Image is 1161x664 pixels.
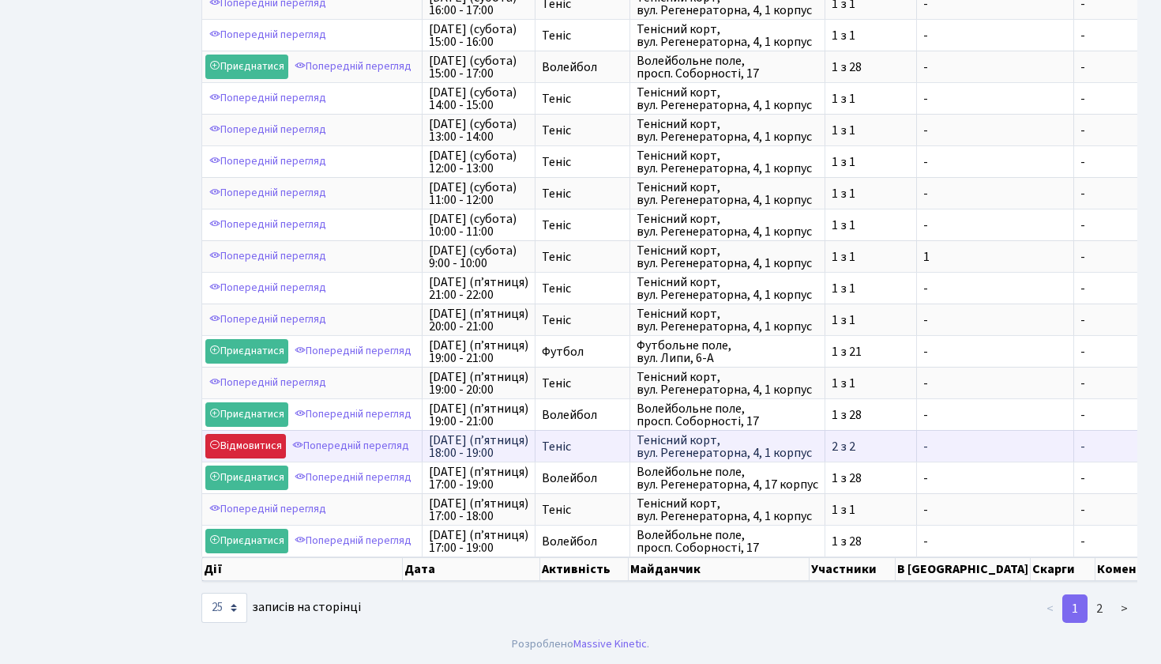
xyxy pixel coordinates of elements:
[923,187,1067,200] span: -
[205,149,330,174] a: Попередній перегляд
[637,118,818,143] span: Тенісний корт, вул. Регенераторна, 4, 1 корпус
[637,213,818,238] span: Тенісний корт, вул. Регенераторна, 4, 1 корпус
[1087,594,1112,623] a: 2
[542,156,623,168] span: Теніс
[1080,92,1136,105] span: -
[832,314,910,326] span: 1 з 1
[1080,377,1136,390] span: -
[1080,61,1136,74] span: -
[1080,219,1136,232] span: -
[542,251,623,263] span: Теніс
[1062,594,1088,623] a: 1
[1080,156,1136,168] span: -
[832,219,910,232] span: 1 з 1
[637,434,818,459] span: Тенісний корт, вул. Регенераторна, 4, 1 корпус
[923,29,1067,42] span: -
[429,276,528,301] span: [DATE] (п’ятниця) 21:00 - 22:00
[429,118,528,143] span: [DATE] (субота) 13:00 - 14:00
[637,307,818,333] span: Тенісний корт, вул. Регенераторна, 4, 1 корпус
[205,55,288,79] a: Приєднатися
[1080,472,1136,485] span: -
[637,181,818,206] span: Тенісний корт, вул. Регенераторна, 4, 1 корпус
[291,466,415,490] a: Попередній перегляд
[542,282,623,295] span: Теніс
[923,251,1067,263] span: 1
[291,529,415,553] a: Попередній перегляд
[205,244,330,269] a: Попередній перегляд
[205,181,330,206] a: Попередній перегляд
[429,55,528,80] span: [DATE] (субота) 15:00 - 17:00
[637,86,818,111] span: Тенісний корт, вул. Регенераторна, 4, 1 корпус
[637,55,818,80] span: Волейбольне поле, просп. Соборності, 17
[629,557,810,581] th: Майданчик
[923,345,1067,358] span: -
[832,440,910,453] span: 2 з 2
[429,86,528,111] span: [DATE] (субота) 14:00 - 15:00
[429,529,528,554] span: [DATE] (п’ятниця) 17:00 - 19:00
[637,402,818,428] span: Волейбольне поле, просп. Соборності, 17
[832,282,910,295] span: 1 з 1
[832,409,910,421] span: 1 з 28
[205,276,330,300] a: Попередній перегляд
[832,92,910,105] span: 1 з 1
[429,213,528,238] span: [DATE] (субота) 10:00 - 11:00
[832,504,910,516] span: 1 з 1
[637,529,818,554] span: Волейбольне поле, просп. Соборності, 17
[637,371,818,396] span: Тенісний корт, вул. Регенераторна, 4, 1 корпус
[810,557,896,581] th: Участники
[542,124,623,137] span: Теніс
[923,282,1067,295] span: -
[542,314,623,326] span: Теніс
[573,636,647,652] a: Massive Kinetic
[429,339,528,364] span: [DATE] (п’ятниця) 19:00 - 21:00
[832,187,910,200] span: 1 з 1
[923,472,1067,485] span: -
[542,504,623,516] span: Теніс
[288,434,413,458] a: Попередній перегляд
[201,593,361,623] label: записів на сторінці
[205,466,288,490] a: Приєднатися
[542,472,623,485] span: Волейбол
[201,593,247,623] select: записів на сторінці
[429,434,528,459] span: [DATE] (п’ятниця) 18:00 - 19:00
[832,124,910,137] span: 1 з 1
[832,535,910,548] span: 1 з 28
[542,61,623,74] span: Волейбол
[832,61,910,74] span: 1 з 28
[542,219,623,232] span: Теніс
[540,557,629,581] th: Активність
[1080,282,1136,295] span: -
[923,377,1067,390] span: -
[205,86,330,111] a: Попередній перегляд
[832,377,910,390] span: 1 з 1
[542,535,623,548] span: Волейбол
[832,345,910,358] span: 1 з 21
[1080,251,1136,263] span: -
[205,371,330,395] a: Попередній перегляд
[205,434,286,458] a: Відмовитися
[429,181,528,206] span: [DATE] (субота) 11:00 - 12:00
[429,149,528,175] span: [DATE] (субота) 12:00 - 13:00
[1080,314,1136,326] span: -
[429,466,528,491] span: [DATE] (п’ятниця) 17:00 - 19:00
[923,535,1067,548] span: -
[429,371,528,396] span: [DATE] (п’ятниця) 19:00 - 20:00
[923,92,1067,105] span: -
[896,557,1031,581] th: В [GEOGRAPHIC_DATA]
[923,156,1067,168] span: -
[832,472,910,485] span: 1 з 28
[637,497,818,523] span: Тенісний корт, вул. Регенераторна, 4, 1 корпус
[429,402,528,428] span: [DATE] (п’ятниця) 19:00 - 21:00
[291,402,415,427] a: Попередній перегляд
[923,504,1067,516] span: -
[542,377,623,390] span: Теніс
[542,440,623,453] span: Теніс
[205,402,288,427] a: Приєднатися
[637,466,818,491] span: Волейбольне поле, вул. Регенераторна, 4, 17 корпус
[832,251,910,263] span: 1 з 1
[637,23,818,48] span: Тенісний корт, вул. Регенераторна, 4, 1 корпус
[542,345,623,358] span: Футбол
[429,307,528,333] span: [DATE] (п’ятниця) 20:00 - 21:00
[832,156,910,168] span: 1 з 1
[205,529,288,553] a: Приєднатися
